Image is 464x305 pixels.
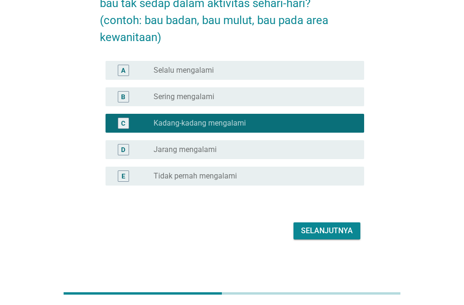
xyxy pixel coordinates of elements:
[154,66,214,75] label: Selalu mengalami
[121,118,125,128] div: C
[121,65,125,75] div: A
[154,145,217,154] label: Jarang mengalami
[154,92,214,102] label: Sering mengalami
[121,144,125,154] div: D
[293,222,360,239] button: Selanjutnya
[154,119,246,128] label: Kadang-kadang mengalami
[301,225,353,237] div: Selanjutnya
[122,171,125,181] div: E
[121,92,125,102] div: B
[154,171,237,181] label: Tidak pernah mengalami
